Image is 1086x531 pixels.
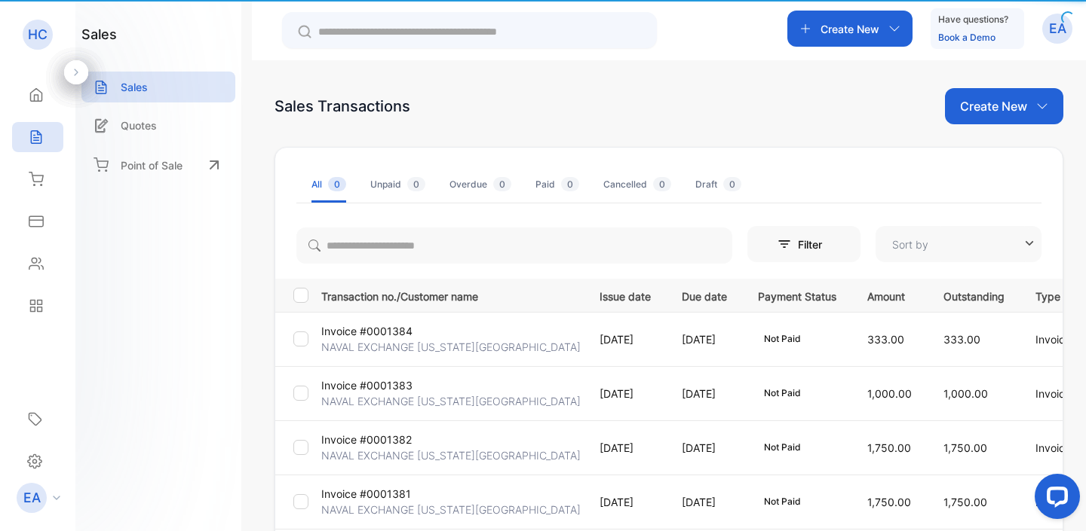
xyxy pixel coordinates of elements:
p: Invoice #0001382 [321,432,412,447]
p: Invoice #0001384 [321,323,413,339]
p: Type [1035,285,1080,304]
p: Invoice [1035,440,1080,456]
span: 0 [561,177,579,191]
a: Point of Sale [81,148,235,182]
p: Create New [821,21,879,37]
p: NAVAL EXCHANGE [US_STATE][GEOGRAPHIC_DATA] [321,447,581,463]
p: [DATE] [600,386,651,401]
div: Unpaid [370,178,425,191]
div: not paid [758,439,807,456]
p: Outstanding [943,285,1005,304]
p: NAVAL EXCHANGE [US_STATE][GEOGRAPHIC_DATA] [321,502,581,517]
p: [DATE] [682,331,727,347]
p: Invoice #0001383 [321,377,413,393]
span: 1,750.00 [943,441,987,454]
p: Invoice [1035,331,1080,347]
p: Transaction no./Customer name [321,285,581,304]
button: EA [1042,11,1072,47]
span: 1,000.00 [943,387,988,400]
p: Payment Status [758,285,836,304]
p: [DATE] [682,440,727,456]
div: Overdue [449,178,511,191]
span: 0 [653,177,671,191]
p: HC [28,25,48,44]
p: Sort by [892,237,928,252]
p: Invoice [1035,386,1080,401]
p: Issue date [600,285,651,304]
div: Paid [535,178,579,191]
span: 1,000.00 [867,387,912,400]
div: Draft [695,178,741,191]
span: 0 [328,177,346,191]
span: 333.00 [943,333,980,346]
p: EA [1049,19,1066,38]
p: Quotes [121,117,157,133]
iframe: LiveChat chat widget [1023,468,1086,531]
p: [DATE] [600,440,651,456]
button: Create New [787,11,913,47]
p: [DATE] [682,494,727,510]
p: Sales [121,79,148,95]
div: Sales Transactions [275,95,410,117]
div: not paid [758,493,807,510]
button: Create New [945,88,1063,124]
p: EA [23,488,41,508]
span: 1,750.00 [867,441,911,454]
p: Have questions? [938,12,1008,27]
div: not paid [758,331,807,347]
p: NAVAL EXCHANGE [US_STATE][GEOGRAPHIC_DATA] [321,339,581,355]
span: 0 [723,177,741,191]
a: Book a Demo [938,32,995,43]
div: Cancelled [603,178,671,191]
span: 0 [493,177,511,191]
h1: sales [81,24,117,44]
p: Create New [960,97,1027,115]
p: Amount [867,285,913,304]
p: NAVAL EXCHANGE [US_STATE][GEOGRAPHIC_DATA] [321,393,581,409]
p: [DATE] [600,494,651,510]
span: 1,750.00 [943,496,987,508]
button: Sort by [876,226,1042,262]
p: Point of Sale [121,157,183,173]
p: Invoice #0001381 [321,486,411,502]
span: 333.00 [867,333,904,346]
a: Quotes [81,110,235,141]
p: [DATE] [682,386,727,401]
p: Due date [682,285,727,304]
div: All [311,178,346,191]
div: not paid [758,385,807,401]
span: 0 [407,177,425,191]
p: [DATE] [600,331,651,347]
span: 1,750.00 [867,496,911,508]
a: Sales [81,72,235,102]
